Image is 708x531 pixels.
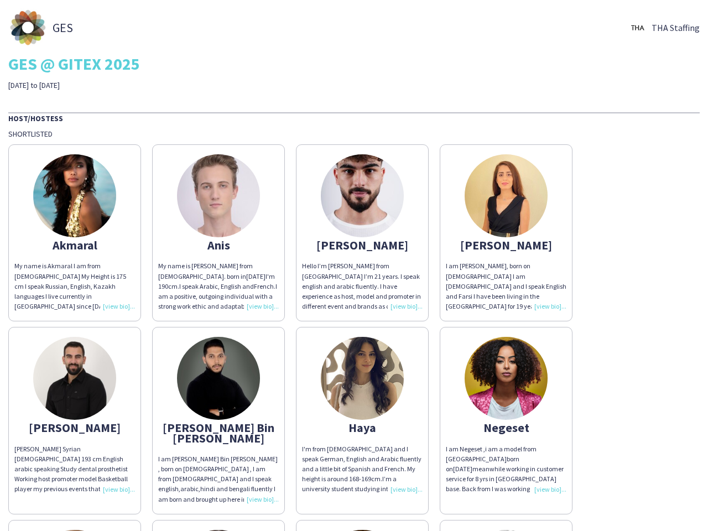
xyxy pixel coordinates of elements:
[158,240,279,250] div: Anis
[8,55,700,72] div: GES @ GITEX 2025
[14,240,135,250] div: Akmaral
[158,423,279,442] div: [PERSON_NAME] Bin [PERSON_NAME]
[14,261,135,311] div: My name is Akmaral I am from [DEMOGRAPHIC_DATA] My Height is 175 cm I speak Russian, English, Kaz...
[158,272,275,290] span: I'm 190cm.
[302,423,423,433] div: Haya
[8,129,700,139] div: Shortlisted
[321,337,404,420] img: thumb-62b088e68088a.jpeg
[446,465,565,513] span: meanwhile working in customer service for 8 yrs in [GEOGRAPHIC_DATA] base. Back from I was workin...
[465,337,548,420] img: thumb-1679642050641d4dc284058.jpeg
[446,445,537,463] span: I am Negeset ,i am a model from [GEOGRAPHIC_DATA]
[629,19,646,36] img: thumb-0b1c4840-441c-4cf7-bc0f-fa59e8b685e2..jpg
[446,240,566,250] div: [PERSON_NAME]
[14,423,135,433] div: [PERSON_NAME]
[177,154,260,237] img: thumb-63ff74acda6c5.jpeg
[302,261,423,311] div: Hello I’m [PERSON_NAME] from [GEOGRAPHIC_DATA] I’m 21 years. I speak english and arabic fluently....
[14,444,135,494] div: [PERSON_NAME] Syrian [DEMOGRAPHIC_DATA] 193 cm English arabic speaking Study dental prosthetist W...
[465,154,548,237] img: thumb-5f27f19c7f0d9.jpg
[446,423,566,433] div: Negeset
[321,154,404,237] img: thumb-6509c55700b7f.jpeg
[446,261,566,311] div: I am [PERSON_NAME], born on [DEMOGRAPHIC_DATA] I am [DEMOGRAPHIC_DATA] and I speak English and Fa...
[302,240,423,250] div: [PERSON_NAME]
[158,262,253,280] span: My name is [PERSON_NAME] from [DEMOGRAPHIC_DATA]. born in
[158,454,279,504] div: I am [PERSON_NAME] Bin [PERSON_NAME] , born on [DEMOGRAPHIC_DATA] , I am from [DEMOGRAPHIC_DATA] ...
[8,80,251,90] div: [DATE] to [DATE]
[302,445,421,483] span: I'm from [DEMOGRAPHIC_DATA] and I speak German, English and Arabic fluently and a little bit of S...
[179,282,254,290] span: I speak Arabic, English and
[33,337,116,420] img: thumb-68d51387403e7.jpeg
[8,112,700,123] div: Host/Hostess
[177,337,260,420] img: thumb-67755c6606872.jpeg
[8,8,47,47] img: thumb-439d1ca9-86e5-4916-8579-a07efcc873fd.jpg
[652,23,700,33] span: THA Staffing
[453,465,472,473] span: [DATE]
[246,272,265,280] span: [DATE]
[53,23,73,33] span: GES
[254,282,274,290] span: French
[33,154,116,237] img: thumb-5fa97999aec46.jpg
